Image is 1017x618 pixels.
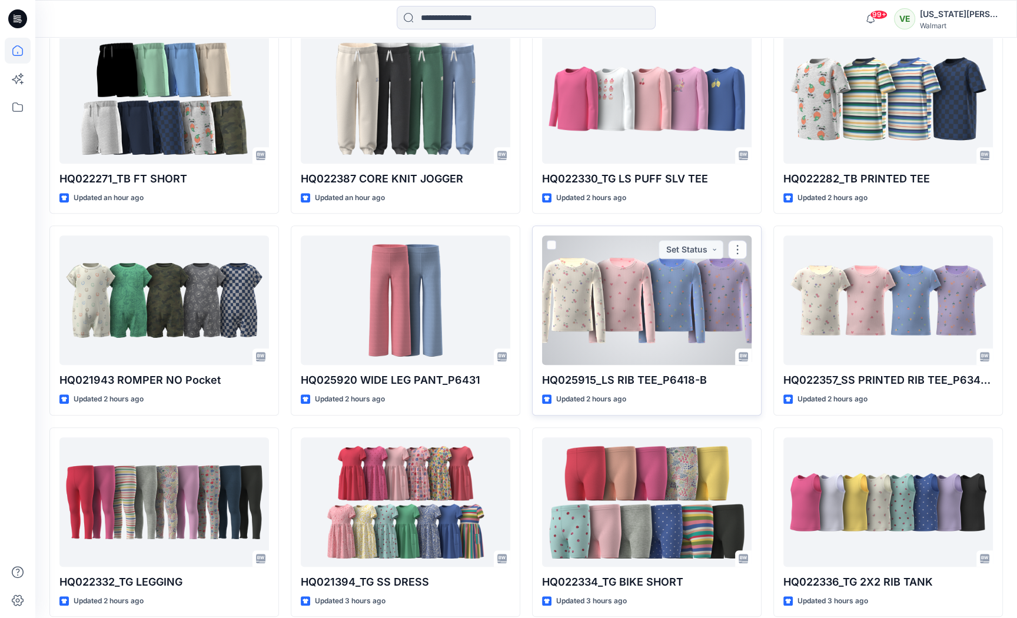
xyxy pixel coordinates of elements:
p: Updated an hour ago [315,192,385,204]
a: HQ022334_TG BIKE SHORT [542,437,752,567]
p: HQ022271_TB FT SHORT [59,171,269,187]
p: Updated 2 hours ago [74,393,144,406]
div: [US_STATE][PERSON_NAME] [920,7,1002,21]
p: Updated 3 hours ago [556,595,627,607]
a: HQ022336_TG 2X2 RIB TANK [783,437,993,567]
p: HQ021943 ROMPER NO Pocket [59,372,269,388]
a: HQ022330_TG LS PUFF SLV TEE [542,34,752,163]
p: Updated 3 hours ago [797,595,868,607]
p: HQ021394_TG SS DRESS [301,574,510,590]
span: 99+ [870,10,888,19]
p: Updated 2 hours ago [556,192,626,204]
div: VE [894,8,915,29]
p: Updated 3 hours ago [315,595,385,607]
p: HQ022330_TG LS PUFF SLV TEE [542,171,752,187]
a: HQ025920 WIDE LEG PANT_P6431 [301,235,510,365]
p: HQ022357_SS PRINTED RIB TEE_P6347-B [783,372,993,388]
p: Updated 2 hours ago [556,393,626,406]
a: HQ022271_TB FT SHORT [59,34,269,163]
a: HQ021394_TG SS DRESS [301,437,510,567]
p: Updated 2 hours ago [74,595,144,607]
p: HQ025915_LS RIB TEE_P6418-B [542,372,752,388]
p: Updated 2 hours ago [315,393,385,406]
p: HQ022387 CORE KNIT JOGGER [301,171,510,187]
p: Updated 2 hours ago [797,393,868,406]
div: Walmart [920,21,1002,30]
a: HQ022357_SS PRINTED RIB TEE_P6347-B [783,235,993,365]
a: HQ021943 ROMPER NO Pocket [59,235,269,365]
p: HQ022282_TB PRINTED TEE [783,171,993,187]
p: HQ025920 WIDE LEG PANT_P6431 [301,372,510,388]
p: Updated an hour ago [74,192,144,204]
p: Updated 2 hours ago [797,192,868,204]
a: HQ025915_LS RIB TEE_P6418-B [542,235,752,365]
p: HQ022336_TG 2X2 RIB TANK [783,574,993,590]
a: HQ022282_TB PRINTED TEE [783,34,993,163]
p: HQ022332_TG LEGGING [59,574,269,590]
p: HQ022334_TG BIKE SHORT [542,574,752,590]
a: HQ022332_TG LEGGING [59,437,269,567]
a: HQ022387 CORE KNIT JOGGER [301,34,510,163]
